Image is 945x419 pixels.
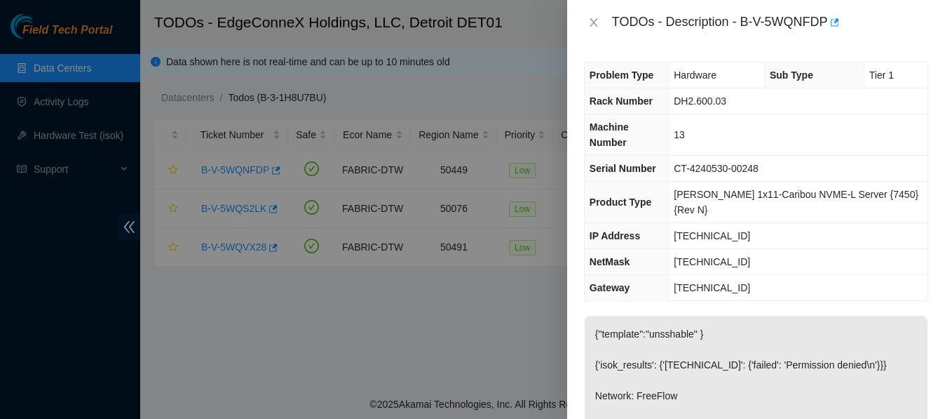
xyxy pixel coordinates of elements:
span: DH2.600.03 [674,95,726,107]
span: 13 [674,129,685,140]
span: Gateway [590,282,630,293]
span: IP Address [590,230,640,241]
span: [TECHNICAL_ID] [674,282,750,293]
span: Sub Type [770,69,813,81]
span: Machine Number [590,121,629,148]
span: close [588,17,599,28]
span: [TECHNICAL_ID] [674,256,750,267]
span: Tier 1 [869,69,894,81]
span: NetMask [590,256,630,267]
div: TODOs - Description - B-V-5WQNFDP [612,11,928,34]
span: Rack Number [590,95,653,107]
span: CT-4240530-00248 [674,163,759,174]
span: [TECHNICAL_ID] [674,230,750,241]
span: Product Type [590,197,651,208]
span: Hardware [674,69,716,81]
span: Serial Number [590,163,656,174]
span: [PERSON_NAME] 1x11-Caribou NVME-L Server {7450}{Rev N} [674,189,918,215]
span: Problem Type [590,69,654,81]
button: Close [584,16,604,29]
